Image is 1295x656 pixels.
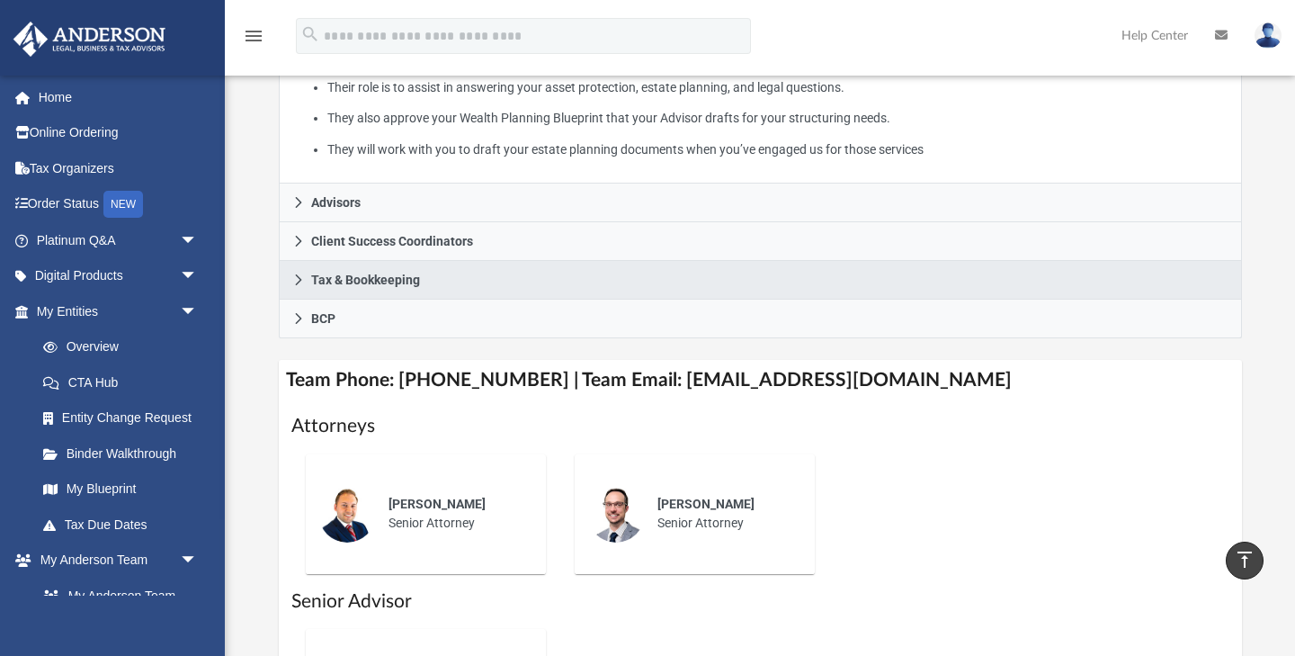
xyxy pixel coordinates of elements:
[291,413,1229,439] h1: Attorneys
[279,184,1242,222] a: Advisors
[327,139,1228,161] li: They will work with you to draft your estate planning documents when you’ve engaged us for those ...
[25,507,225,543] a: Tax Due Dates
[13,222,225,258] a: Platinum Q&Aarrow_drop_down
[587,485,645,543] img: thumbnail
[13,79,225,115] a: Home
[103,191,143,218] div: NEW
[279,360,1242,400] h4: Team Phone: [PHONE_NUMBER] | Team Email: [EMAIL_ADDRESS][DOMAIN_NAME]
[279,300,1242,338] a: BCP
[25,329,225,365] a: Overview
[180,258,216,295] span: arrow_drop_down
[13,186,225,223] a: Order StatusNEW
[327,107,1228,130] li: They also approve your Wealth Planning Blueprint that your Advisor drafts for your structuring ne...
[311,235,473,247] span: Client Success Coordinators
[25,436,225,472] a: Binder Walkthrough
[180,543,216,580] span: arrow_drop_down
[1226,542,1264,580] a: vertical_align_top
[25,578,207,614] a: My Anderson Team
[311,196,361,209] span: Advisors
[25,400,225,436] a: Entity Change Request
[8,22,171,57] img: Anderson Advisors Platinum Portal
[388,497,486,511] span: [PERSON_NAME]
[279,1,1242,184] div: Attorneys & Paralegals
[180,222,216,259] span: arrow_drop_down
[311,274,420,286] span: Tax & Bookkeeping
[1234,549,1255,571] i: vertical_align_top
[243,25,264,47] i: menu
[13,543,216,579] a: My Anderson Teamarrow_drop_down
[657,497,755,511] span: [PERSON_NAME]
[292,13,1228,160] p: What My Attorneys & Paralegals Do:
[13,258,225,294] a: Digital Productsarrow_drop_down
[279,261,1242,300] a: Tax & Bookkeeping
[300,24,320,44] i: search
[13,150,225,186] a: Tax Organizers
[645,482,802,545] div: Senior Attorney
[279,222,1242,261] a: Client Success Coordinators
[311,312,335,325] span: BCP
[318,485,376,543] img: thumbnail
[25,472,216,508] a: My Blueprint
[180,293,216,330] span: arrow_drop_down
[291,589,1229,615] h1: Senior Advisor
[376,482,533,545] div: Senior Attorney
[327,76,1228,99] li: Their role is to assist in answering your asset protection, estate planning, and legal questions.
[25,364,225,400] a: CTA Hub
[243,34,264,47] a: menu
[13,293,225,329] a: My Entitiesarrow_drop_down
[13,115,225,151] a: Online Ordering
[1255,22,1282,49] img: User Pic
